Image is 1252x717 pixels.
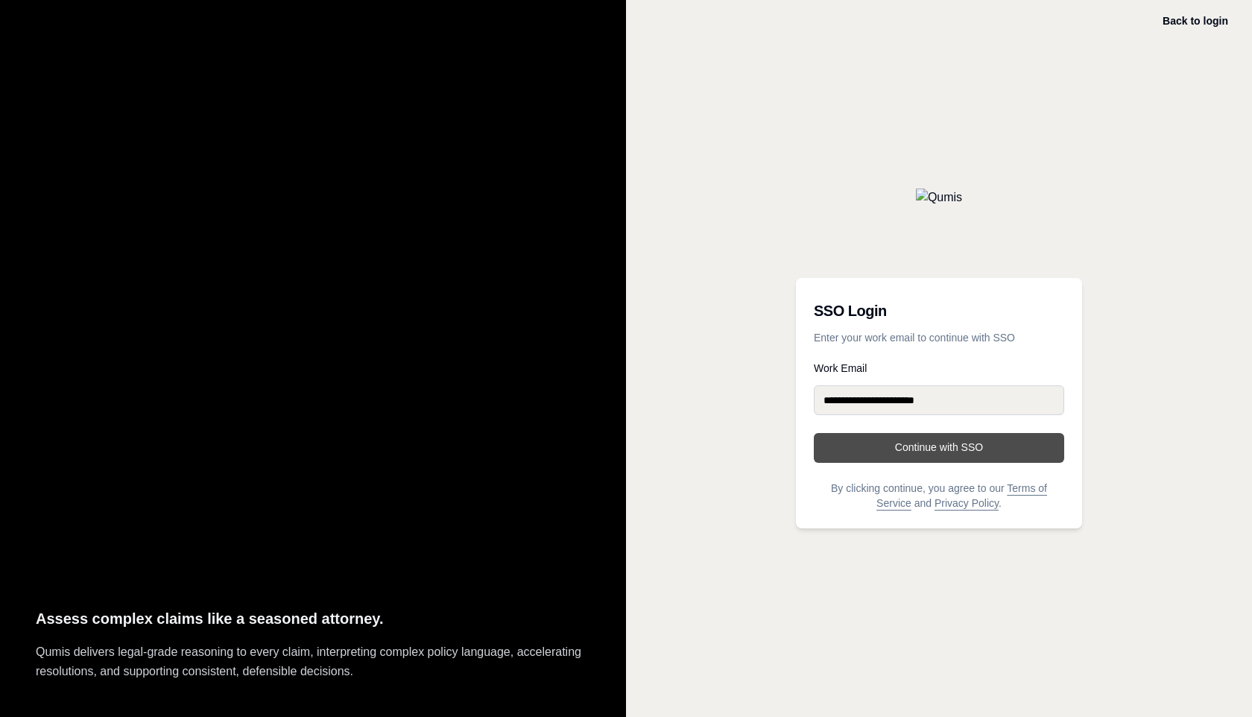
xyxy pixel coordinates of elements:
[36,607,590,631] p: Assess complex claims like a seasoned attorney.
[814,330,1064,345] p: Enter your work email to continue with SSO
[36,642,590,681] p: Qumis delivers legal-grade reasoning to every claim, interpreting complex policy language, accele...
[814,433,1064,463] button: Continue with SSO
[1163,15,1228,27] a: Back to login
[814,296,1064,326] h3: SSO Login
[935,497,999,509] a: Privacy Policy
[916,189,962,206] img: Qumis
[814,481,1064,511] p: By clicking continue, you agree to our and .
[814,363,1064,373] label: Work Email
